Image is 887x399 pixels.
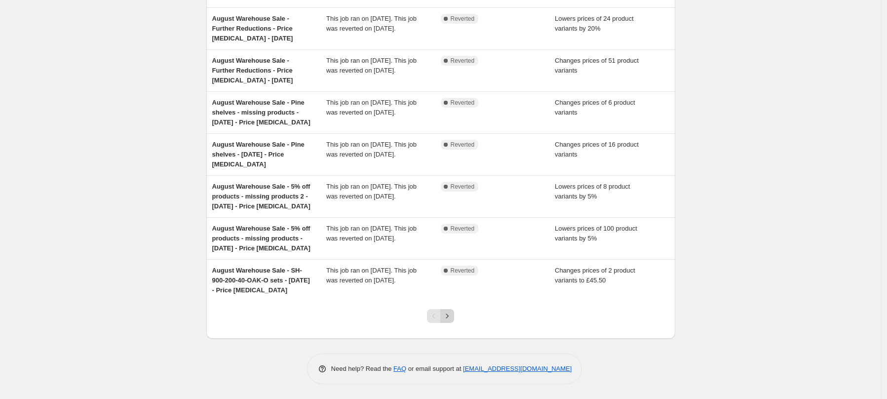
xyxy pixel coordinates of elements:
[326,141,417,158] span: This job ran on [DATE]. This job was reverted on [DATE].
[451,99,475,107] span: Reverted
[393,365,406,372] a: FAQ
[555,225,637,242] span: Lowers prices of 100 product variants by 5%
[212,225,310,252] span: August Warehouse Sale - 5% off products - missing products - [DATE] - Price [MEDICAL_DATA]
[212,183,310,210] span: August Warehouse Sale - 5% off products - missing products 2 - [DATE] - Price [MEDICAL_DATA]
[555,57,639,74] span: Changes prices of 51 product variants
[326,267,417,284] span: This job ran on [DATE]. This job was reverted on [DATE].
[451,267,475,275] span: Reverted
[440,309,454,323] button: Next
[555,267,635,284] span: Changes prices of 2 product variants to £45.50
[212,141,305,168] span: August Warehouse Sale - Pine shelves - [DATE] - Price [MEDICAL_DATA]
[555,141,639,158] span: Changes prices of 16 product variants
[326,183,417,200] span: This job ran on [DATE]. This job was reverted on [DATE].
[212,57,293,84] span: August Warehouse Sale - Further Reductions - Price [MEDICAL_DATA] - [DATE]
[331,365,394,372] span: Need help? Read the
[212,267,310,294] span: August Warehouse Sale - SH-900-200-40-OAK-O sets - [DATE] - Price [MEDICAL_DATA]
[427,309,454,323] nav: Pagination
[463,365,572,372] a: [EMAIL_ADDRESS][DOMAIN_NAME]
[451,57,475,65] span: Reverted
[451,15,475,23] span: Reverted
[555,183,630,200] span: Lowers prices of 8 product variants by 5%
[326,99,417,116] span: This job ran on [DATE]. This job was reverted on [DATE].
[451,183,475,191] span: Reverted
[326,225,417,242] span: This job ran on [DATE]. This job was reverted on [DATE].
[406,365,463,372] span: or email support at
[451,141,475,149] span: Reverted
[555,99,635,116] span: Changes prices of 6 product variants
[212,99,310,126] span: August Warehouse Sale - Pine shelves - missing products - [DATE] - Price [MEDICAL_DATA]
[326,15,417,32] span: This job ran on [DATE]. This job was reverted on [DATE].
[555,15,634,32] span: Lowers prices of 24 product variants by 20%
[451,225,475,233] span: Reverted
[326,57,417,74] span: This job ran on [DATE]. This job was reverted on [DATE].
[212,15,293,42] span: August Warehouse Sale - Further Reductions - Price [MEDICAL_DATA] - [DATE]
